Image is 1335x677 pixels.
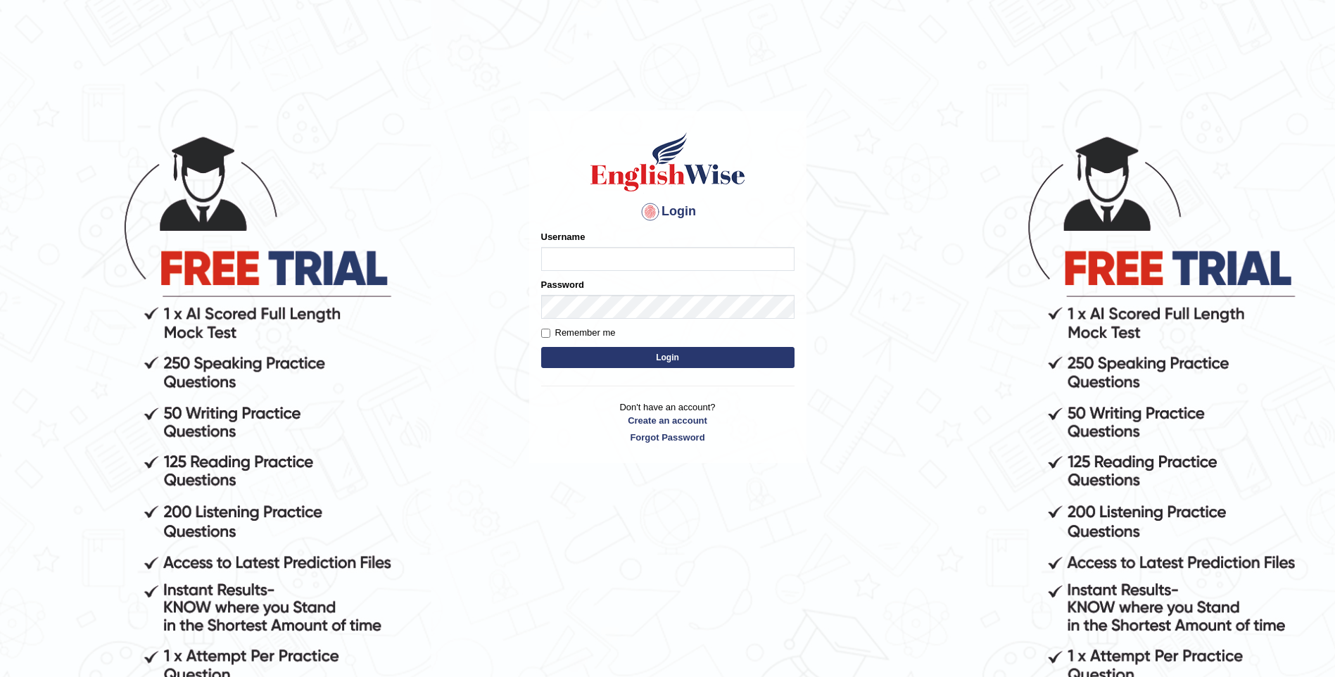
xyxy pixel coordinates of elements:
[541,201,795,223] h4: Login
[541,278,584,291] label: Password
[541,230,586,243] label: Username
[541,347,795,368] button: Login
[541,431,795,444] a: Forgot Password
[588,130,748,194] img: Logo of English Wise sign in for intelligent practice with AI
[541,326,616,340] label: Remember me
[541,329,550,338] input: Remember me
[541,414,795,427] a: Create an account
[541,400,795,444] p: Don't have an account?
